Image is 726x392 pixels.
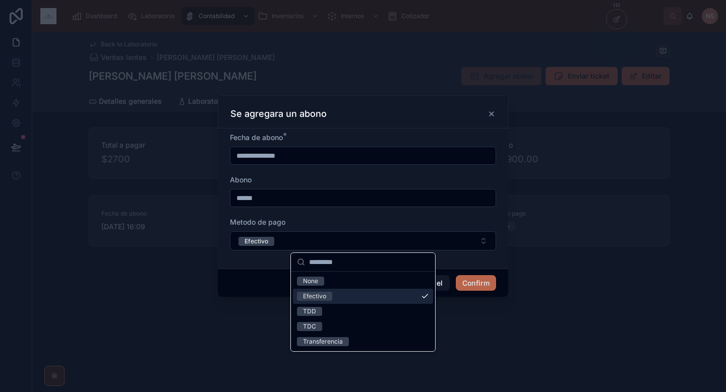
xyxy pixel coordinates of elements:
[230,175,252,184] span: Abono
[245,237,268,246] div: Efectivo
[303,277,318,286] div: None
[303,307,316,316] div: TDD
[230,133,283,142] span: Fecha de abono
[230,108,327,120] h3: Se agregara un abono
[303,292,326,301] div: Efectivo
[230,231,496,250] button: Select Button
[303,322,316,331] div: TDC
[230,218,285,226] span: Metodo de pago
[291,272,435,351] div: Suggestions
[303,337,343,346] div: Transferencia
[456,275,496,291] button: Confirm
